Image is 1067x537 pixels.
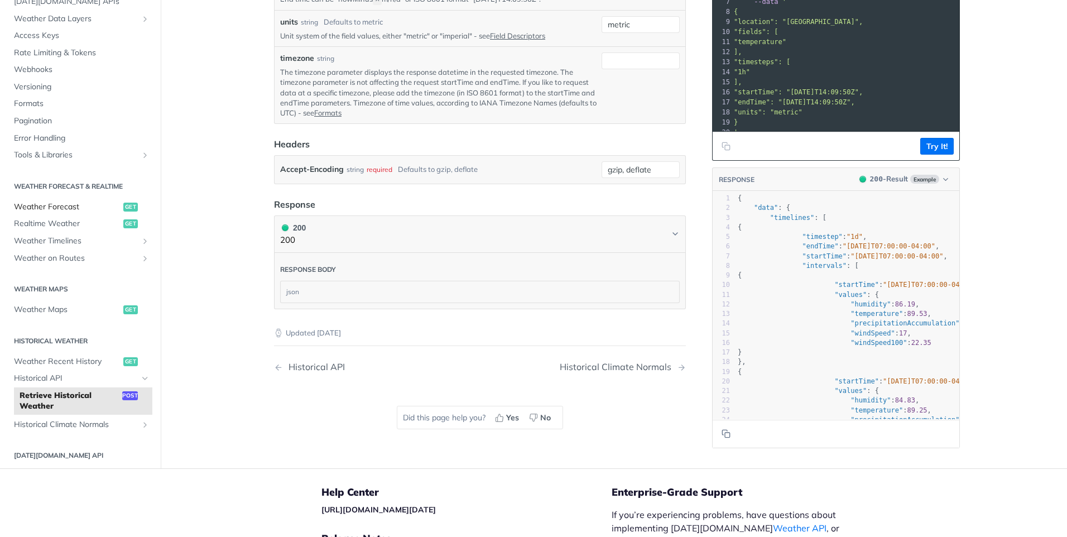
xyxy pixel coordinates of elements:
div: 16 [713,87,732,97]
span: "endTime" [802,243,839,251]
span: Weather Forecast [14,202,121,213]
button: Show subpages for Historical Climate Normals [141,420,150,429]
span: Historical Climate Normals [14,419,138,430]
a: Weather API [773,522,826,534]
span: get [123,305,138,314]
div: 14 [713,67,732,77]
div: 22 [713,396,730,406]
span: { [738,271,742,279]
div: Historical API [283,362,345,372]
span: Formats [14,99,150,110]
span: "precipitationAccumulation" [850,320,959,328]
span: : { [738,204,790,212]
button: Show subpages for Weather Data Layers [141,15,150,23]
span: }, [738,358,746,366]
div: Historical Climate Normals [560,362,677,372]
div: 2 [713,204,730,213]
a: Tools & LibrariesShow subpages for Tools & Libraries [8,147,152,164]
div: 10 [713,281,730,290]
span: "[DATE]T07:00:00-04:00" [850,252,943,260]
span: "[DATE]T07:00:00-04:00" [883,377,975,385]
div: json [281,281,679,303]
span: Weather on Routes [14,253,138,264]
a: Weather TimelinesShow subpages for Weather Timelines [8,233,152,250]
span: "startTime" [802,252,847,260]
span: 86.19 [895,300,915,308]
span: "endTime": "[DATE]T14:09:50Z", [734,98,855,106]
p: Updated [DATE] [274,328,686,339]
a: Previous Page: Historical API [274,362,450,372]
span: "[DATE]T07:00:00-04:00" [843,243,935,251]
span: : , [738,377,980,385]
div: 23 [713,406,730,415]
span: 200 [859,176,866,183]
div: string [301,17,318,27]
a: Rate Limiting & Tokens [8,45,152,61]
div: Did this page help you? [397,406,563,429]
div: 4 [713,223,730,232]
span: { [738,223,742,231]
div: 21 [713,386,730,396]
span: : , [738,406,931,414]
div: 17 [713,97,732,107]
span: post [122,391,138,400]
span: Weather Maps [14,304,121,315]
span: "humidity" [850,300,891,308]
div: 13 [713,57,732,67]
span: 84.83 [895,397,915,405]
div: Headers [274,137,310,151]
a: Field Descriptors [490,31,545,40]
div: 20 [713,127,732,137]
span: "startTime" [834,377,878,385]
a: Versioning [8,79,152,95]
div: 17 [713,348,730,357]
span: "startTime" [834,281,878,289]
span: Versioning [14,81,150,93]
button: Show subpages for Tools & Libraries [141,151,150,160]
span: ' [734,128,738,136]
button: Copy to clipboard [718,425,734,442]
label: Accept-Encoding [280,161,344,178]
span: : , [738,252,948,260]
span: : , [738,416,972,424]
span: : , [738,300,919,308]
span: : , [738,397,919,405]
a: Weather on RoutesShow subpages for Weather on Routes [8,250,152,267]
button: 200 200200 [280,222,680,247]
span: "temperature" [850,406,903,414]
div: 8 [713,261,730,271]
span: : [ [738,214,826,222]
span: "timelines" [770,214,814,222]
h5: Help Center [321,486,612,499]
a: Pagination [8,113,152,130]
div: Defaults to metric [324,17,383,28]
span: No [540,412,551,424]
span: 22.35 [911,339,931,347]
span: Tools & Libraries [14,150,138,161]
p: Unit system of the field values, either "metric" or "imperial" - see [280,31,597,41]
div: 15 [713,329,730,338]
span: ], [734,48,742,56]
span: { [738,194,742,202]
div: 3 [713,213,730,223]
div: 12 [713,47,732,57]
span: "values" [834,387,867,395]
span: get [123,220,138,229]
button: No [525,409,557,426]
span: "values" [834,291,867,299]
div: 9 [713,17,732,27]
span: : , [738,281,980,289]
button: Try It! [920,138,954,155]
span: "startTime": "[DATE]T14:09:50Z", [734,88,863,96]
a: Formats [8,96,152,113]
div: 18 [713,358,730,367]
a: Weather Mapsget [8,301,152,318]
div: - Result [870,174,908,185]
span: 89.53 [907,310,927,318]
span: Weather Data Layers [14,13,138,25]
div: 5 [713,232,730,242]
a: Locations APIShow subpages for Locations API [8,468,152,485]
span: Access Keys [14,30,150,41]
span: Error Handling [14,133,150,144]
a: [URL][DOMAIN_NAME][DATE] [321,505,436,515]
